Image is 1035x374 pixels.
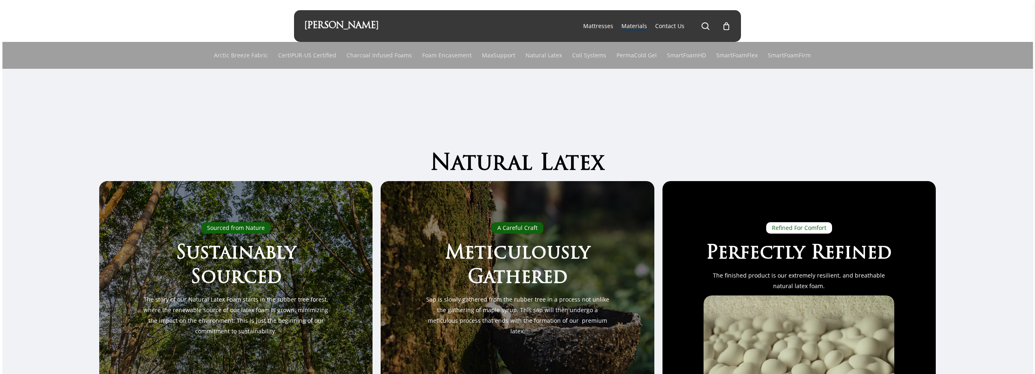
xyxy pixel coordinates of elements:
[704,270,894,291] p: The finished product is our extremely resilient, and breathable natural latex foam.
[617,42,657,69] a: PermaCold Gel
[482,42,515,69] a: MaxSupport
[667,42,706,69] a: SmartFoamHD
[346,42,412,69] a: Charcoal Infused Foams
[716,42,758,69] a: SmartFoamFlex
[201,222,270,234] div: Sourced from Nature
[525,42,562,69] a: Natural Latex
[768,42,811,69] a: SmartFoamFirm
[214,42,268,69] a: Arctic Breeze Fabric
[430,153,604,175] span: Natural Latex
[278,42,336,69] a: CertiPUR-US Certified
[766,222,832,234] div: Refined For Comfort
[655,22,684,30] a: Contact Us
[704,242,894,266] h3: Perfectly Refined
[422,294,613,337] p: Sap is slowly gathered from the rubber tree in a process not unlike the gathering of maple syrup....
[304,22,379,31] a: [PERSON_NAME]
[492,222,543,234] div: A Careful Craft
[583,22,613,30] a: Mattresses
[141,242,331,290] h3: Sustainably Sourced
[141,294,331,337] p: The story of our Natural Latex Foam starts in the rubber tree forest, where the renewable source ...
[572,42,606,69] a: Coil Systems
[422,242,613,290] h3: Meticulously Gathered
[621,22,647,30] a: Materials
[422,42,472,69] a: Foam Encasement
[579,10,731,42] nav: Main Menu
